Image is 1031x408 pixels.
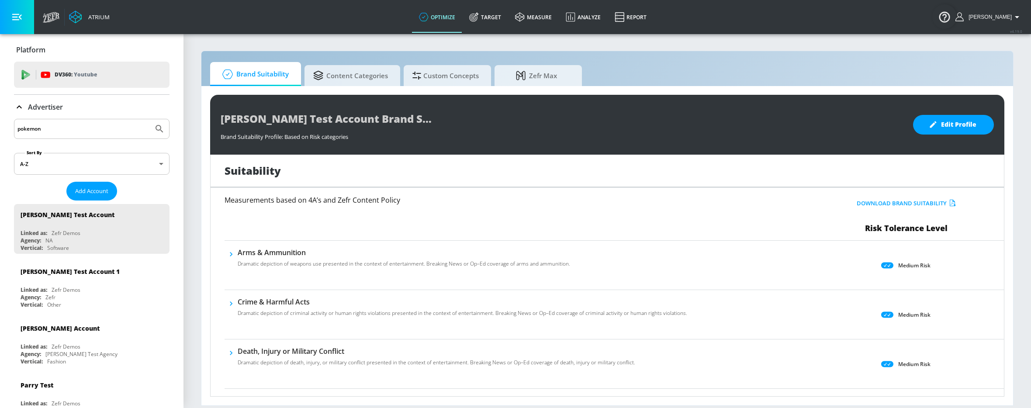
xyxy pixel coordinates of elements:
[17,123,150,135] input: Search by name
[931,119,976,130] span: Edit Profile
[1010,29,1022,34] span: v 4.19.0
[238,396,796,405] h6: Drugs / Tobacco / Alcohol
[21,267,120,276] div: [PERSON_NAME] Test Account 1
[45,350,118,358] div: [PERSON_NAME] Test Agency
[21,343,47,350] div: Linked as:
[238,309,687,317] p: Dramatic depiction of criminal activity or human rights violations presented in the context of en...
[238,346,635,372] div: Death, Injury or Military ConflictDramatic depiction of death, injury, or military conflict prese...
[238,248,570,257] h6: Arms & Ammunition
[52,229,80,237] div: Zefr Demos
[412,1,462,33] a: optimize
[52,286,80,294] div: Zefr Demos
[14,153,170,175] div: A-Z
[865,223,948,233] span: Risk Tolerance Level
[85,13,110,21] div: Atrium
[66,182,117,201] button: Add Account
[225,197,744,204] h6: Measurements based on 4A’s and Zefr Content Policy
[52,400,80,407] div: Zefr Demos
[21,301,43,308] div: Vertical:
[221,128,904,141] div: Brand Suitability Profile: Based on Risk categories
[28,102,63,112] p: Advertiser
[238,297,687,307] h6: Crime & Harmful Acts
[21,400,47,407] div: Linked as:
[14,261,170,311] div: [PERSON_NAME] Test Account 1Linked as:Zefr DemosAgency:ZefrVertical:Other
[608,1,654,33] a: Report
[74,70,97,79] p: Youtube
[238,248,570,273] div: Arms & AmmunitionDramatic depiction of weapons use presented in the context of entertainment. Bre...
[16,45,45,55] p: Platform
[25,150,44,156] label: Sort By
[855,197,958,210] button: Download Brand Suitability
[462,1,508,33] a: Target
[238,359,635,367] p: Dramatic depiction of death, injury, or military conflict presented in the context of entertainme...
[45,294,55,301] div: Zefr
[225,163,281,178] h1: Suitability
[913,115,994,135] button: Edit Profile
[21,244,43,252] div: Vertical:
[21,324,100,332] div: [PERSON_NAME] Account
[898,360,931,369] p: Medium Risk
[313,65,388,86] span: Content Categories
[238,260,570,268] p: Dramatic depiction of weapons use presented in the context of entertainment. Breaking News or Op–...
[238,346,635,356] h6: Death, Injury or Military Conflict
[21,350,41,358] div: Agency:
[21,211,114,219] div: [PERSON_NAME] Test Account
[14,62,170,88] div: DV360: Youtube
[559,1,608,33] a: Analyze
[503,65,570,86] span: Zefr Max
[75,186,108,196] span: Add Account
[47,244,69,252] div: Software
[21,294,41,301] div: Agency:
[898,261,931,270] p: Medium Risk
[47,358,66,365] div: Fashion
[21,229,47,237] div: Linked as:
[14,38,170,62] div: Platform
[69,10,110,24] a: Atrium
[14,204,170,254] div: [PERSON_NAME] Test AccountLinked as:Zefr DemosAgency:NAVertical:Software
[150,119,169,138] button: Submit Search
[55,70,97,80] p: DV360:
[52,343,80,350] div: Zefr Demos
[508,1,559,33] a: measure
[21,381,53,389] div: Parry Test
[412,65,479,86] span: Custom Concepts
[14,318,170,367] div: [PERSON_NAME] AccountLinked as:Zefr DemosAgency:[PERSON_NAME] Test AgencyVertical:Fashion
[45,237,53,244] div: NA
[238,297,687,322] div: Crime & Harmful ActsDramatic depiction of criminal activity or human rights violations presented ...
[898,310,931,319] p: Medium Risk
[219,64,289,85] span: Brand Suitability
[965,14,1012,20] span: login as: stefan.butura@zefr.com
[14,95,170,119] div: Advertiser
[21,286,47,294] div: Linked as:
[955,12,1022,22] button: [PERSON_NAME]
[932,4,957,29] button: Open Resource Center
[47,301,61,308] div: Other
[21,237,41,244] div: Agency:
[21,358,43,365] div: Vertical:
